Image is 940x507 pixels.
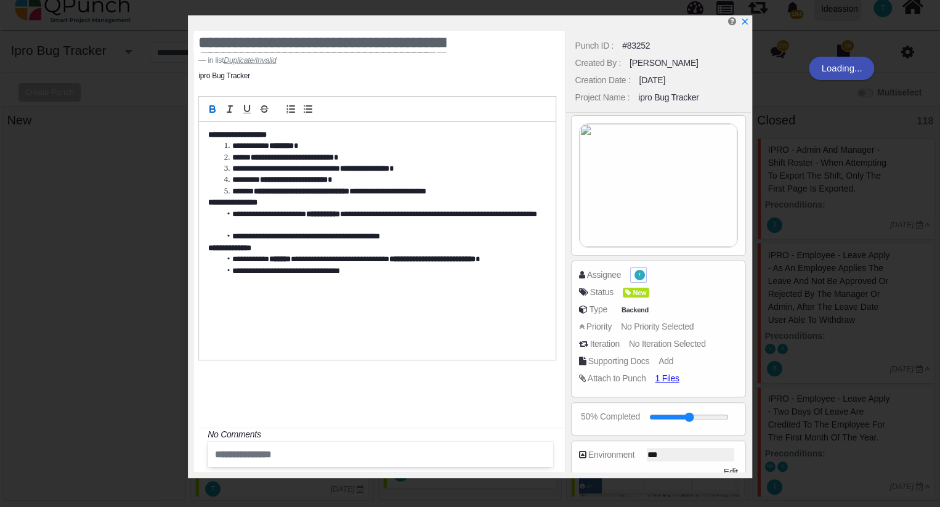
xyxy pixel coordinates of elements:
[728,17,736,26] i: Edit Punch
[198,70,250,81] li: ipro Bug Tracker
[740,17,749,26] svg: x
[208,429,261,439] i: No Comments
[809,57,874,80] div: Loading...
